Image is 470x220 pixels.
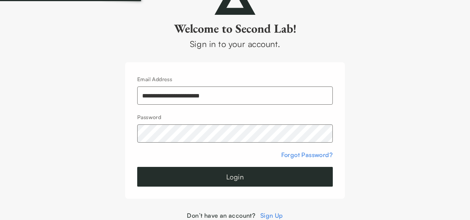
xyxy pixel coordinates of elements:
[260,212,283,219] a: Sign Up
[137,114,161,120] label: Password
[137,167,333,187] button: Login
[137,76,172,82] label: Email Address
[125,21,345,36] h2: Welcome to Second Lab!
[125,211,345,220] div: Don’t have an account?
[281,151,333,159] a: Forgot Password?
[125,38,345,50] div: Sign in to your account.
